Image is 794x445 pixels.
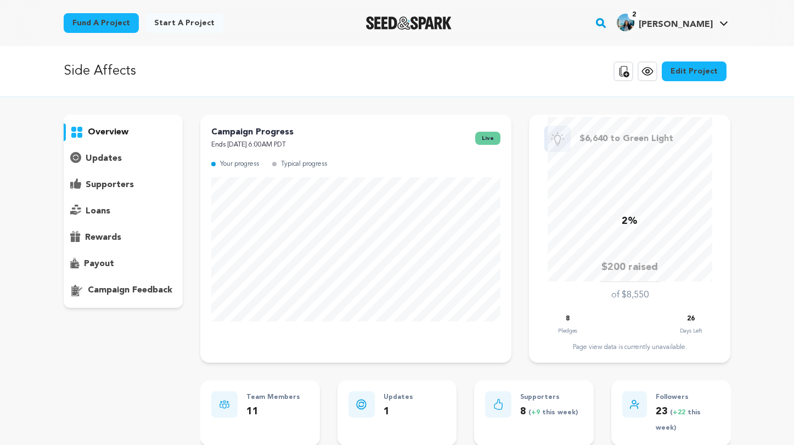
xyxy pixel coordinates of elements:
[145,13,223,33] a: Start a project
[680,325,702,336] p: Days Left
[64,176,183,194] button: supporters
[656,391,719,404] p: Followers
[246,391,300,404] p: Team Members
[520,404,578,420] p: 8
[281,158,327,171] p: Typical progress
[384,391,413,404] p: Updates
[88,126,128,139] p: overview
[617,14,634,31] img: 06945a0e885cf58c.jpg
[520,391,578,404] p: Supporters
[656,409,701,432] span: ( this week)
[246,404,300,420] p: 11
[64,202,183,220] button: loans
[64,150,183,167] button: updates
[211,139,294,151] p: Ends [DATE] 6:00AM PDT
[656,404,719,436] p: 23
[566,313,570,325] p: 8
[64,281,183,299] button: campaign feedback
[662,61,727,81] a: Edit Project
[366,16,452,30] img: Seed&Spark Logo Dark Mode
[88,284,172,297] p: campaign feedback
[64,123,183,141] button: overview
[558,325,577,336] p: Pledges
[673,409,688,416] span: +22
[628,9,640,20] span: 2
[384,404,413,420] p: 1
[687,313,695,325] p: 26
[220,158,259,171] p: Your progress
[86,205,110,218] p: loans
[64,229,183,246] button: rewards
[615,12,730,31] a: Luisa B.'s Profile
[622,213,638,229] p: 2%
[211,126,294,139] p: Campaign Progress
[84,257,114,271] p: payout
[64,255,183,273] button: payout
[475,132,500,145] span: live
[639,20,713,29] span: [PERSON_NAME]
[531,409,542,416] span: +9
[64,13,139,33] a: Fund a project
[85,231,121,244] p: rewards
[617,14,713,31] div: Luisa B.'s Profile
[86,152,122,165] p: updates
[611,289,649,302] p: of $8,550
[366,16,452,30] a: Seed&Spark Homepage
[615,12,730,35] span: Luisa B.'s Profile
[540,343,719,352] div: Page view data is currently unavailable.
[64,61,136,81] p: Side Affects
[86,178,134,191] p: supporters
[526,409,578,416] span: ( this week)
